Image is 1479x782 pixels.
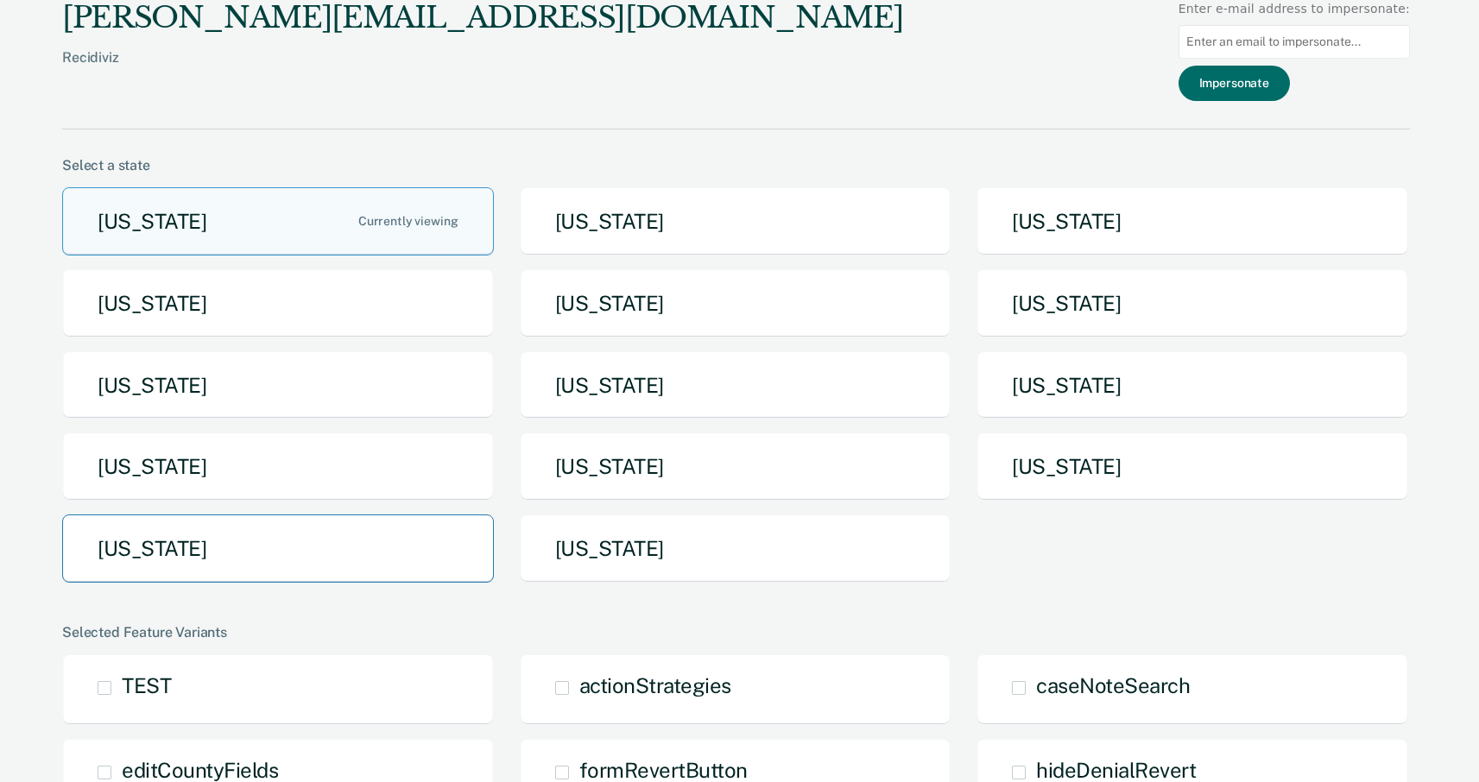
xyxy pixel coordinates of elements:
button: [US_STATE] [520,269,951,337]
button: [US_STATE] [977,187,1408,255]
button: [US_STATE] [62,269,494,337]
button: [US_STATE] [520,351,951,419]
span: TEST [122,673,171,697]
button: [US_STATE] [62,514,494,583]
button: [US_STATE] [520,187,951,255]
button: [US_STATE] [520,432,951,501]
div: Select a state [62,157,1410,173]
button: Impersonate [1179,66,1290,101]
div: Selected Feature Variants [62,624,1410,640]
button: [US_STATE] [62,351,494,419]
button: [US_STATE] [62,432,494,501]
input: Enter an email to impersonate... [1179,25,1410,59]
span: editCountyFields [122,758,278,782]
button: [US_STATE] [520,514,951,583]
div: Recidiviz [62,49,903,93]
span: hideDenialRevert [1036,758,1196,782]
span: formRevertButton [579,758,748,782]
span: caseNoteSearch [1036,673,1190,697]
button: [US_STATE] [977,432,1408,501]
button: [US_STATE] [977,269,1408,337]
button: [US_STATE] [977,351,1408,419]
span: actionStrategies [579,673,731,697]
button: [US_STATE] [62,187,494,255]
